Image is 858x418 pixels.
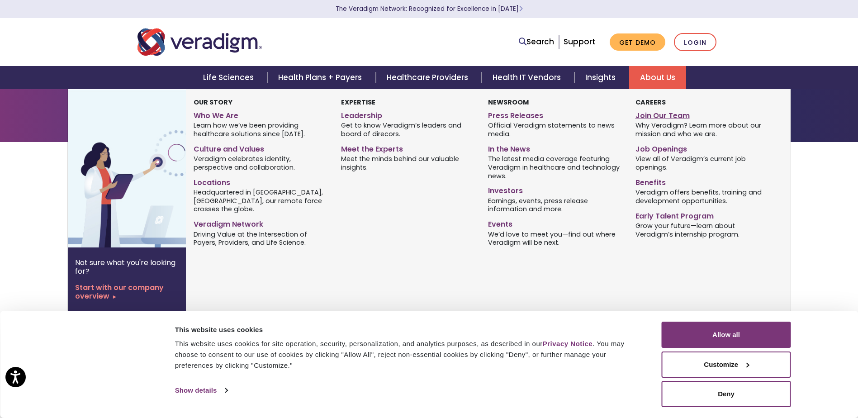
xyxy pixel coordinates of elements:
a: Job Openings [635,141,769,154]
a: Show details [175,384,228,397]
img: Veradigm logo [137,27,262,57]
img: Vector image of Veradigm’s Story [68,89,213,247]
a: Login [674,33,716,52]
span: Learn More [519,5,523,13]
div: This website uses cookies for site operation, security, personalization, and analytics purposes, ... [175,338,641,371]
strong: Expertise [341,98,375,107]
a: Search [519,36,554,48]
a: Early Talent Program [635,208,769,221]
a: Leadership [341,108,474,121]
a: Life Sciences [192,66,267,89]
a: Get Demo [610,33,665,51]
span: Veradigm offers benefits, training and development opportunities. [635,187,769,205]
a: Insights [574,66,629,89]
span: Learn how we’ve been providing healthcare solutions since [DATE]. [194,121,327,138]
a: Start with our company overview [75,283,179,300]
a: Locations [194,175,327,188]
button: Customize [662,351,791,378]
a: Health IT Vendors [482,66,574,89]
button: Deny [662,381,791,407]
span: The latest media coverage featuring Veradigm in healthcare and technology news. [488,154,621,180]
strong: Newsroom [488,98,529,107]
a: Meet the Experts [341,141,474,154]
a: Investors [488,183,621,196]
a: Healthcare Providers [376,66,482,89]
span: Why Veradigm? Learn more about our mission and who we are. [635,121,769,138]
span: View all of Veradigm’s current job openings. [635,154,769,172]
span: Earnings, events, press release information and more. [488,196,621,214]
a: Press Releases [488,108,621,121]
p: Not sure what you're looking for? [75,258,179,275]
span: Veradigm celebrates identity, perspective and collaboration. [194,154,327,172]
a: About Us [629,66,686,89]
a: Events [488,216,621,229]
span: Headquartered in [GEOGRAPHIC_DATA], [GEOGRAPHIC_DATA], our remote force crosses the globe. [194,187,327,214]
a: Benefits [635,175,769,188]
a: Join Our Team [635,108,769,121]
strong: Careers [635,98,666,107]
a: Privacy Notice [543,340,593,347]
a: Support [564,36,595,47]
div: This website uses cookies [175,324,641,335]
a: Culture and Values [194,141,327,154]
button: Allow all [662,322,791,348]
span: We’d love to meet you—find out where Veradigm will be next. [488,229,621,247]
span: Grow your future—learn about Veradigm’s internship program. [635,221,769,238]
strong: Our Story [194,98,232,107]
span: Driving Value at the Intersection of Payers, Providers, and Life Science. [194,229,327,247]
span: Official Veradigm statements to news media. [488,121,621,138]
iframe: Drift Chat Widget [684,353,847,407]
span: Meet the minds behind our valuable insights. [341,154,474,172]
a: The Veradigm Network: Recognized for Excellence in [DATE]Learn More [336,5,523,13]
a: In the News [488,141,621,154]
a: Health Plans + Payers [267,66,375,89]
span: Get to know Veradigm’s leaders and board of direcors. [341,121,474,138]
a: Veradigm Network [194,216,327,229]
a: Who We Are [194,108,327,121]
